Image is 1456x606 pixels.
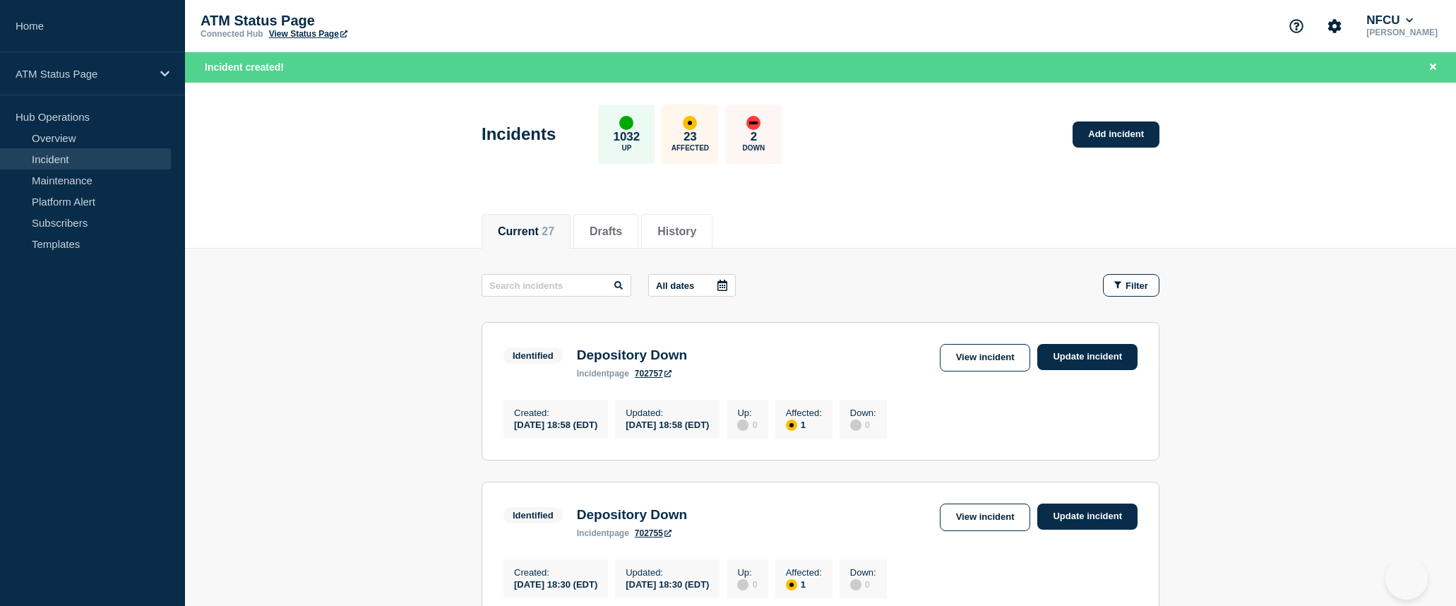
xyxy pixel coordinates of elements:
a: Update incident [1037,344,1138,370]
p: page [577,369,629,379]
button: Drafts [590,225,622,238]
div: 0 [737,418,757,431]
div: [DATE] 18:30 (EDT) [626,578,709,590]
div: affected [683,116,697,130]
div: 1 [786,578,822,590]
button: NFCU [1363,13,1416,28]
p: Up [621,144,631,152]
p: Down [743,144,765,152]
div: 0 [850,578,876,590]
div: [DATE] 18:30 (EDT) [514,578,597,590]
a: View incident [940,344,1031,372]
p: Connected Hub [201,29,263,39]
p: Updated : [626,408,709,418]
div: down [746,116,760,130]
div: disabled [850,579,861,590]
p: All dates [656,280,694,291]
p: ATM Status Page [16,68,151,80]
div: [DATE] 18:58 (EDT) [514,418,597,430]
p: 2 [751,130,757,144]
div: disabled [850,420,861,431]
p: Created : [514,408,597,418]
input: Search incidents [482,274,631,297]
span: Identified [503,507,563,523]
p: Up : [737,567,757,578]
p: Affected [672,144,709,152]
p: Affected : [786,408,822,418]
span: Incident created! [205,61,284,73]
a: Add incident [1073,121,1159,148]
h1: Incidents [482,124,556,144]
button: History [657,225,696,238]
div: 0 [850,418,876,431]
a: Update incident [1037,504,1138,530]
p: Down : [850,567,876,578]
div: disabled [737,420,748,431]
span: Identified [503,347,563,364]
h3: Depository Down [577,347,687,363]
div: up [619,116,633,130]
p: 23 [684,130,697,144]
button: Filter [1103,274,1159,297]
div: 0 [737,578,757,590]
span: incident [577,369,609,379]
div: affected [786,420,797,431]
button: Account settings [1320,11,1349,41]
p: Updated : [626,567,709,578]
p: 1032 [613,130,640,144]
button: All dates [648,274,736,297]
div: disabled [737,579,748,590]
div: [DATE] 18:58 (EDT) [626,418,709,430]
button: Current 27 [498,225,554,238]
p: Created : [514,567,597,578]
div: affected [786,579,797,590]
p: Affected : [786,567,822,578]
p: ATM Status Page [201,13,483,29]
p: page [577,528,629,538]
button: Support [1282,11,1311,41]
span: Filter [1126,280,1148,291]
a: View incident [940,504,1031,531]
p: [PERSON_NAME] [1363,28,1440,37]
div: 1 [786,418,822,431]
span: 27 [542,225,554,237]
button: Close banner [1424,59,1442,76]
a: 702757 [635,369,672,379]
span: incident [577,528,609,538]
iframe: Help Scout Beacon - Open [1385,557,1428,600]
a: View Status Page [269,29,347,39]
p: Up : [737,408,757,418]
h3: Depository Down [577,507,687,523]
a: 702755 [635,528,672,538]
p: Down : [850,408,876,418]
